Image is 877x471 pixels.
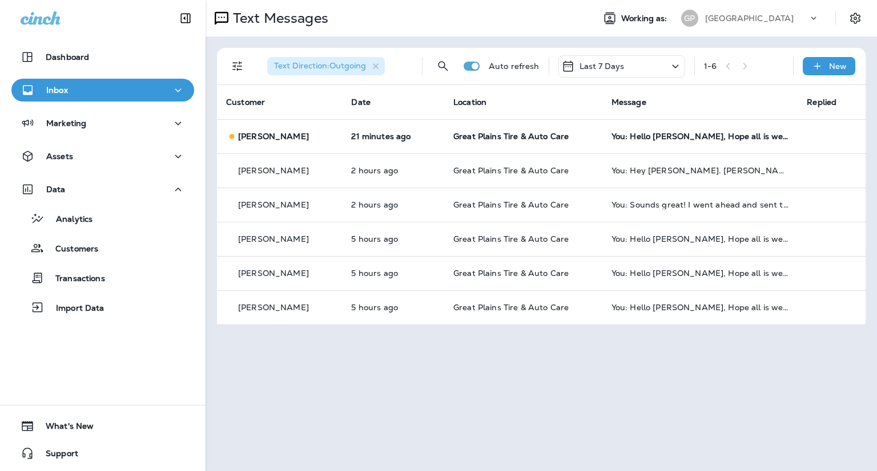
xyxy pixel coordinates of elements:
[46,52,89,62] p: Dashboard
[453,131,569,141] span: Great Plains Tire & Auto Care
[11,415,194,437] button: What's New
[238,166,309,175] p: [PERSON_NAME]
[45,303,104,314] p: Import Data
[238,303,309,312] p: [PERSON_NAME]
[228,10,328,27] p: Text Messages
[238,269,309,278] p: [PERSON_NAME]
[238,234,309,243] p: [PERSON_NAME]
[612,269,789,278] div: You: Hello Johnny, Hope all is well! This is Justin from Great Plains Tire & Auto Care. I wanted ...
[46,152,73,161] p: Assets
[226,97,265,107] span: Customer
[34,449,78,462] span: Support
[351,132,435,141] p: Sep 16, 2025 01:30 PM
[453,268,569,278] span: Great Plains Tire & Auto Care
[11,79,194,101] button: Inbox
[11,178,194,201] button: Data
[845,8,866,29] button: Settings
[46,185,66,194] p: Data
[267,57,385,75] div: Text Direction:Outgoing
[351,97,371,107] span: Date
[11,236,194,260] button: Customers
[274,60,366,71] span: Text Direction : Outgoing
[351,234,435,243] p: Sep 16, 2025 08:05 AM
[432,55,454,78] button: Search Messages
[612,132,789,141] div: You: Hello Tony, Hope all is well! This is Justin from Great Plains Tire & Auto Care. I wanted to...
[489,62,540,71] p: Auto refresh
[11,46,194,68] button: Dashboard
[453,200,569,210] span: Great Plains Tire & Auto Care
[46,119,86,128] p: Marketing
[11,145,194,168] button: Assets
[170,7,202,30] button: Collapse Sidebar
[34,421,94,435] span: What's New
[11,266,194,290] button: Transactions
[612,200,789,209] div: You: Sounds great! I went ahead and sent that invoice to you. Thank you!
[453,302,569,312] span: Great Plains Tire & Auto Care
[612,97,646,107] span: Message
[11,295,194,319] button: Import Data
[238,132,309,141] p: [PERSON_NAME]
[351,269,435,278] p: Sep 16, 2025 08:05 AM
[11,206,194,230] button: Analytics
[44,274,105,285] p: Transactions
[351,303,435,312] p: Sep 16, 2025 08:05 AM
[580,62,625,71] p: Last 7 Days
[46,86,68,95] p: Inbox
[44,244,98,255] p: Customers
[612,166,789,175] div: You: Hey Merrit. Justin over at Great Plains. The Ram 2500 with the ball joint replacement is rea...
[238,200,309,209] p: [PERSON_NAME]
[45,214,92,225] p: Analytics
[681,10,698,27] div: GP
[621,14,670,23] span: Working as:
[705,14,794,23] p: [GEOGRAPHIC_DATA]
[704,62,717,71] div: 1 - 6
[612,303,789,312] div: You: Hello Tim, Hope all is well! This is Justin from Great Plains Tire & Auto Care. I wanted to ...
[612,234,789,243] div: You: Hello Mike, Hope all is well! This is Justin from Great Plains Tire & Auto Care. I wanted to...
[453,97,486,107] span: Location
[453,165,569,176] span: Great Plains Tire & Auto Care
[807,97,836,107] span: Replied
[351,166,435,175] p: Sep 16, 2025 11:46 AM
[11,442,194,465] button: Support
[829,62,847,71] p: New
[351,200,435,209] p: Sep 16, 2025 11:18 AM
[226,55,249,78] button: Filters
[11,112,194,135] button: Marketing
[453,234,569,244] span: Great Plains Tire & Auto Care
